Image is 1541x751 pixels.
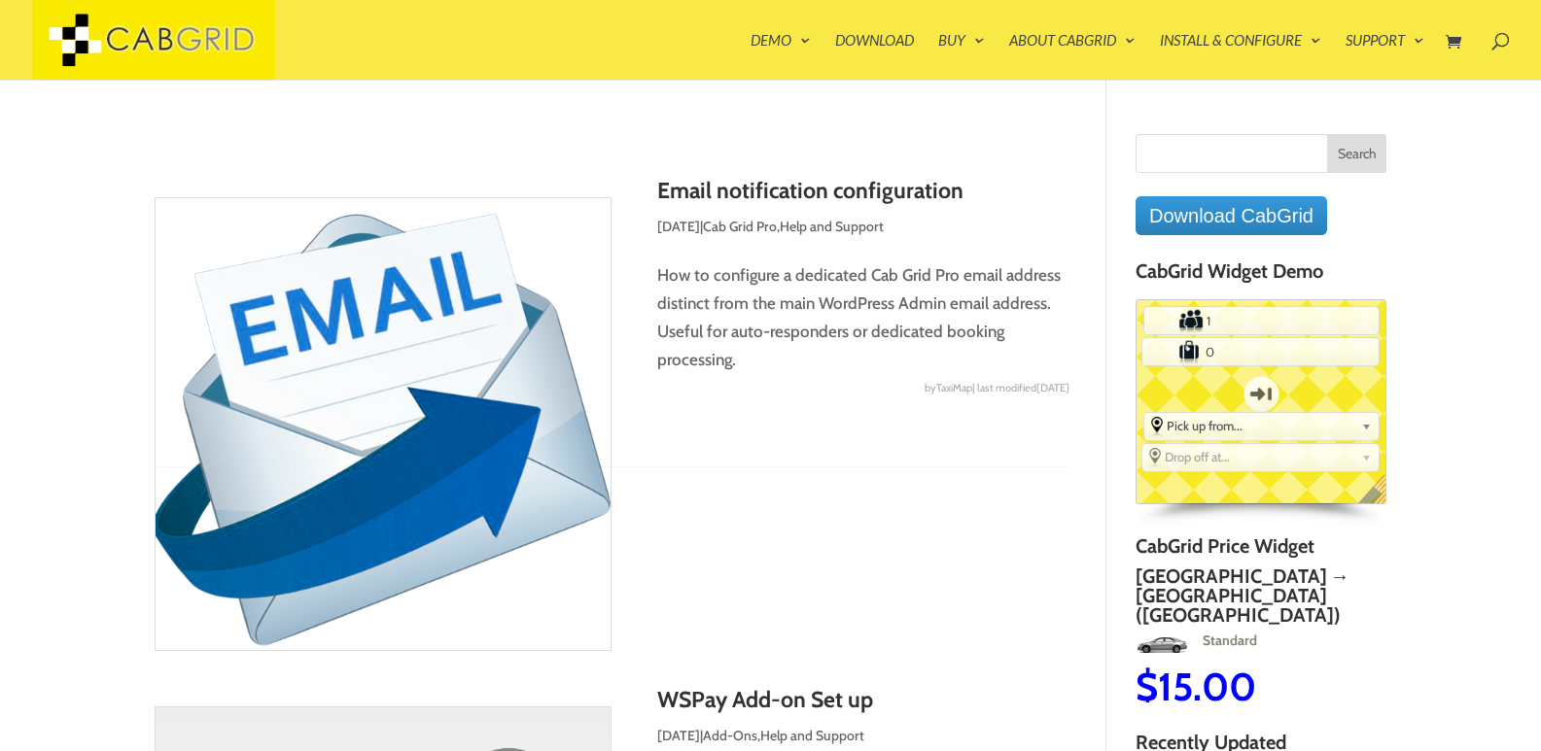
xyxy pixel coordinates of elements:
h4: CabGrid Price Widget [1136,535,1386,566]
a: [GEOGRAPHIC_DATA] → [GEOGRAPHIC_DATA] ([GEOGRAPHIC_DATA])StandardStandard$15.00 [1135,566,1385,706]
span: Standard [1192,632,1256,649]
span: 15.00 [1157,663,1255,710]
span: [DATE] [1036,381,1069,394]
h4: CabGrid Widget Demo [1136,260,1386,291]
img: Chauffeur [1386,610,1452,641]
label: One-way [1225,367,1297,422]
input: Search [1327,134,1387,173]
a: Demo [751,33,811,80]
span: [DATE] [657,218,700,235]
a: Add-Ons [703,727,757,744]
span: TaxiMap [936,374,972,402]
label: Number of Passengers [1145,308,1204,333]
p: | , [155,213,1069,256]
a: Support [1346,33,1424,80]
span: Pick up from... [1167,418,1353,433]
a: Help and Support [780,218,884,235]
span: [DATE] [657,727,700,744]
img: Email notification configuration [155,197,613,652]
a: WSPay Add-on Set up [657,686,873,713]
label: Number of Suitcases [1143,339,1202,364]
a: Help and Support [760,727,864,744]
img: Standard [1135,630,1188,661]
a: Download CabGrid [1136,196,1327,235]
h2: [GEOGRAPHIC_DATA] → [GEOGRAPHIC_DATA] ([GEOGRAPHIC_DATA]) [1135,566,1385,625]
input: Number of Passengers [1204,308,1319,333]
a: Buy [938,33,985,80]
a: About CabGrid [1009,33,1136,80]
span: Drop off at... [1165,449,1353,464]
p: How to configure a dedicated Cab Grid Pro email address distinct from the main WordPress Admin em... [155,261,1069,374]
span: English [1359,474,1401,518]
a: Email notification configuration [657,177,963,204]
div: Select the place the destination address is within [1142,444,1379,469]
div: by | last modified [155,374,1069,402]
a: Install & Configure [1160,33,1321,80]
input: Number of Suitcases [1202,339,1318,364]
a: Download [835,33,914,80]
span: $ [1135,663,1157,710]
a: CabGrid Taxi Plugin [32,27,275,48]
div: Select the place the starting address falls within [1144,413,1379,438]
a: Cab Grid Pro [703,218,777,235]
